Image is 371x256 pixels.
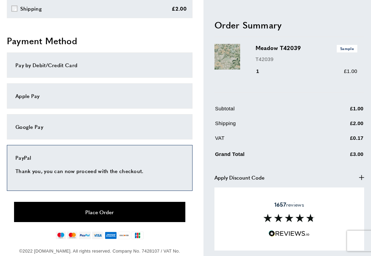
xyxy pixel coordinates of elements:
[20,4,42,13] div: Shipping
[256,55,357,63] p: T42039
[269,230,310,237] img: Reviews.io 5 stars
[274,201,304,208] span: reviews
[15,61,184,69] div: Pay by Debit/Credit Card
[215,105,317,118] td: Subtotal
[15,167,184,175] p: Thank you, you can now proceed with the checkout.
[214,44,240,70] img: Meadow T42039
[79,232,91,239] img: paypal
[337,45,357,52] span: Sample
[215,119,317,133] td: Shipping
[274,200,286,208] strong: 1657
[256,44,357,52] h3: Meadow T42039
[318,149,363,163] td: £3.00
[67,232,77,239] img: mastercard
[214,19,364,31] h2: Order Summary
[256,67,269,75] div: 1
[105,232,117,239] img: american-express
[56,232,66,239] img: maestro
[118,232,130,239] img: discover
[344,68,357,74] span: £1.00
[263,214,315,222] img: Reviews section
[215,134,317,147] td: VAT
[132,232,144,239] img: jcb
[318,105,363,118] td: £1.00
[215,149,317,163] td: Grand Total
[7,35,193,47] h2: Payment Method
[318,134,363,147] td: £0.17
[15,123,184,131] div: Google Pay
[214,173,264,181] span: Apply Discount Code
[92,232,103,239] img: visa
[172,4,187,13] div: £2.00
[318,119,363,133] td: £2.00
[15,92,184,100] div: Apple Pay
[15,154,184,162] div: PayPal
[14,202,185,222] button: Place Order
